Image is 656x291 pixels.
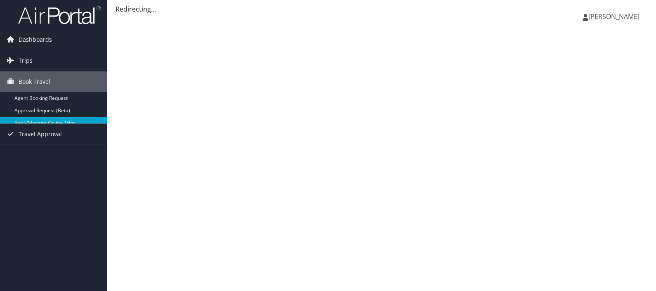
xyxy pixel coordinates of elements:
[583,4,648,29] a: [PERSON_NAME]
[116,4,648,14] div: Redirecting...
[19,71,50,92] span: Book Travel
[19,50,33,71] span: Trips
[19,124,62,144] span: Travel Approval
[19,29,52,50] span: Dashboards
[588,12,639,21] span: [PERSON_NAME]
[18,5,101,25] img: airportal-logo.png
